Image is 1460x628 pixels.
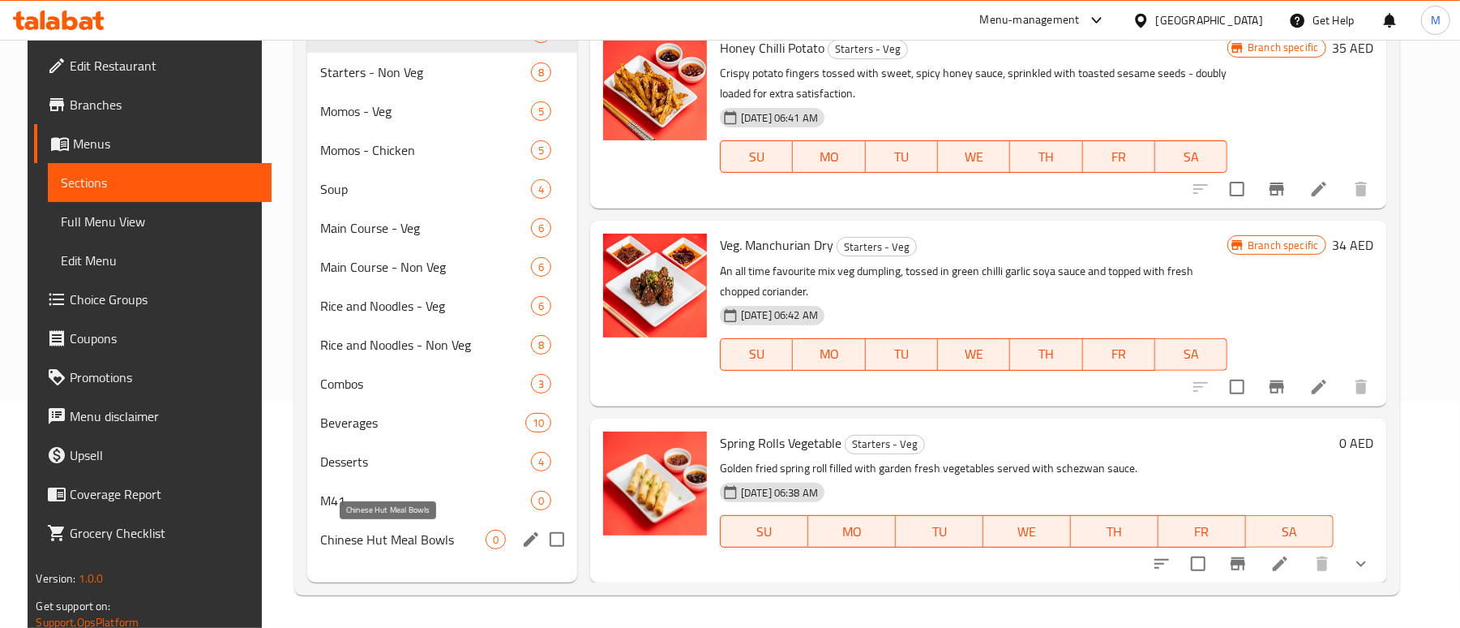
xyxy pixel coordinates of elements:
[79,568,104,589] span: 1.0.0
[799,342,858,366] span: MO
[1351,554,1371,574] svg: Show Choices
[720,261,1227,302] p: An all time favourite mix veg dumpling, tossed in green chilli garlic soya sauce and topped with ...
[1309,179,1329,199] a: Edit menu item
[320,335,531,355] span: Rice and Noodles - Non Veg
[1155,140,1227,173] button: SA
[1071,515,1158,548] button: TH
[34,397,272,436] a: Menu disclaimer
[1220,172,1254,206] span: Select to update
[720,233,833,257] span: Veg. Manchurian Dry
[307,442,577,481] div: Desserts4
[70,406,259,426] span: Menu disclaimer
[70,56,259,75] span: Edit Restaurant
[531,452,551,471] div: items
[307,481,577,520] div: M410
[727,520,802,544] span: SU
[1010,338,1082,371] button: TH
[1246,515,1334,548] button: SA
[34,46,272,85] a: Edit Restaurant
[793,338,865,371] button: MO
[828,40,907,58] span: Starters - Veg
[1017,145,1076,169] span: TH
[1303,544,1342,583] button: delete
[1083,140,1155,173] button: FR
[1252,520,1327,544] span: SA
[34,280,272,319] a: Choice Groups
[70,329,259,348] span: Coupons
[603,234,707,338] img: Veg. Manchurian Dry
[34,475,272,514] a: Coverage Report
[531,374,551,394] div: items
[531,257,551,277] div: items
[70,368,259,387] span: Promotions
[1142,544,1181,583] button: sort-choices
[734,485,824,501] span: [DATE] 06:38 AM
[70,484,259,504] span: Coverage Report
[532,182,550,197] span: 4
[532,143,550,158] span: 5
[307,364,577,403] div: Combos3
[320,491,531,510] span: M41
[532,454,550,470] span: 4
[320,140,531,160] div: Momos - Chicken
[320,374,531,394] div: Combos
[720,140,793,173] button: SU
[1340,432,1374,454] h6: 0 AED
[734,110,824,126] span: [DATE] 06:41 AM
[720,515,808,548] button: SU
[846,435,924,454] span: Starters - Veg
[70,290,259,309] span: Choice Groups
[1077,520,1152,544] span: TH
[307,325,577,364] div: Rice and Noodles - Non Veg8
[944,342,1004,366] span: WE
[307,209,577,247] div: Main Course - Veg6
[531,140,551,160] div: items
[1017,342,1076,366] span: TH
[532,65,550,80] span: 8
[320,257,531,277] span: Main Course - Non Veg
[532,104,550,119] span: 5
[532,260,550,275] span: 6
[720,431,841,455] span: Spring Rolls Vegetable
[1333,37,1374,59] h6: 35 AED
[307,520,577,559] div: Chinese Hut Meal Bowls0edit
[34,124,272,163] a: Menus
[983,515,1071,548] button: WE
[70,445,259,465] span: Upsell
[320,101,531,121] span: Momos - Veg
[307,53,577,92] div: Starters - Non Veg8
[815,520,889,544] span: MO
[486,532,505,548] span: 0
[531,62,551,82] div: items
[307,403,577,442] div: Beverages10
[307,7,577,566] nav: Menu sections
[808,515,896,548] button: MO
[486,530,506,549] div: items
[720,63,1227,104] p: Crispy potato fingers tossed with sweet, spicy honey sauce, sprinkled with toasted sesame seeds -...
[1309,377,1329,397] a: Edit menu item
[320,62,531,82] span: Starters - Non Veg
[799,145,858,169] span: MO
[1342,544,1381,583] button: show more
[1155,338,1227,371] button: SA
[938,140,1010,173] button: WE
[531,491,551,510] div: items
[531,101,551,121] div: items
[320,413,525,432] div: Beverages
[845,435,925,454] div: Starters - Veg
[720,458,1334,479] p: Golden fried spring roll filled with garden fresh vegetables served with schezwan sauce.
[526,415,550,431] span: 10
[1257,368,1296,406] button: Branch-specific-item
[48,241,272,280] a: Edit Menu
[34,358,272,397] a: Promotions
[73,134,259,153] span: Menus
[36,568,75,589] span: Version:
[1181,547,1215,581] span: Select to update
[1241,40,1325,55] span: Branch specific
[1010,140,1082,173] button: TH
[532,221,550,236] span: 6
